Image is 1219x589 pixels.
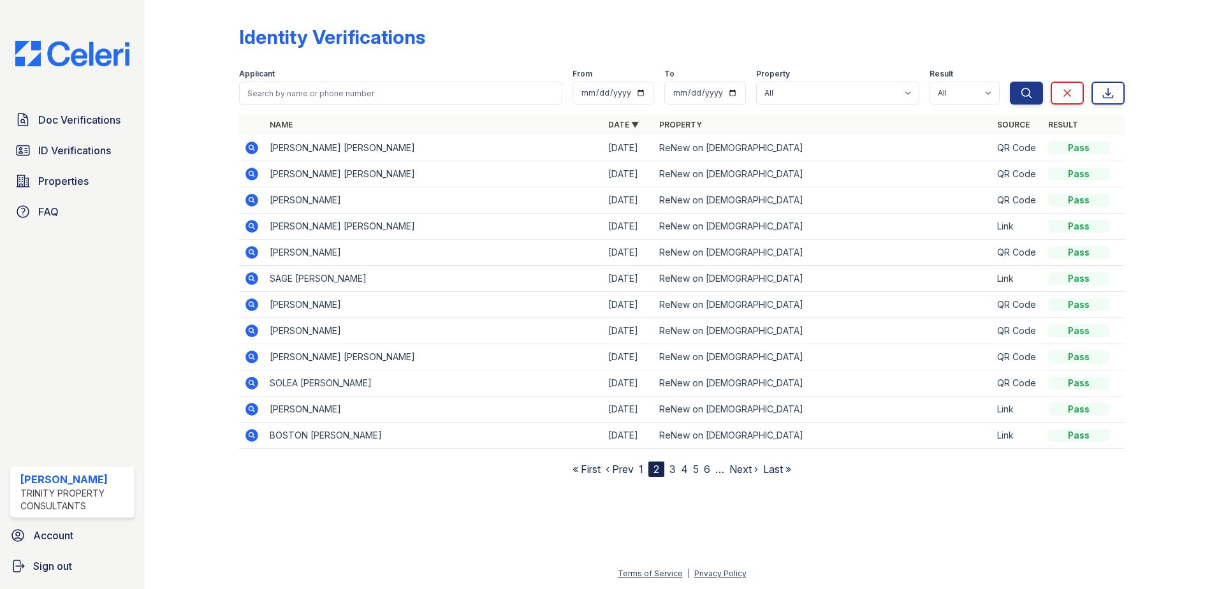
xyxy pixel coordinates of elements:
a: 4 [681,463,688,476]
input: Search by name or phone number [239,82,562,105]
td: ReNew on [DEMOGRAPHIC_DATA] [654,214,993,240]
div: Pass [1048,403,1109,416]
td: QR Code [992,187,1043,214]
a: Properties [10,168,135,194]
td: ReNew on [DEMOGRAPHIC_DATA] [654,423,993,449]
td: ReNew on [DEMOGRAPHIC_DATA] [654,161,993,187]
td: [DATE] [603,370,654,396]
a: 3 [669,463,676,476]
div: [PERSON_NAME] [20,472,129,487]
td: ReNew on [DEMOGRAPHIC_DATA] [654,266,993,292]
td: [DATE] [603,266,654,292]
td: QR Code [992,292,1043,318]
span: ID Verifications [38,143,111,158]
div: Pass [1048,272,1109,285]
label: To [664,69,675,79]
div: Pass [1048,324,1109,337]
td: Link [992,266,1043,292]
td: BOSTON [PERSON_NAME] [265,423,603,449]
div: Pass [1048,377,1109,389]
td: QR Code [992,318,1043,344]
a: 1 [639,463,643,476]
div: 2 [648,462,664,477]
td: ReNew on [DEMOGRAPHIC_DATA] [654,187,993,214]
a: « First [573,463,601,476]
td: SOLEA [PERSON_NAME] [265,370,603,396]
a: Source [997,120,1030,129]
a: Last » [763,463,791,476]
a: Terms of Service [618,569,683,578]
span: Account [33,528,73,543]
td: [DATE] [603,187,654,214]
a: Privacy Policy [694,569,747,578]
div: Pass [1048,168,1109,180]
a: Next › [729,463,758,476]
label: Result [930,69,953,79]
span: Sign out [33,558,72,574]
span: FAQ [38,204,59,219]
div: Pass [1048,194,1109,207]
td: [DATE] [603,240,654,266]
label: Property [756,69,790,79]
td: [PERSON_NAME] [265,240,603,266]
a: Doc Verifications [10,107,135,133]
td: [DATE] [603,423,654,449]
td: ReNew on [DEMOGRAPHIC_DATA] [654,370,993,396]
td: QR Code [992,240,1043,266]
td: Link [992,396,1043,423]
td: [DATE] [603,161,654,187]
td: ReNew on [DEMOGRAPHIC_DATA] [654,240,993,266]
div: Trinity Property Consultants [20,487,129,513]
td: [PERSON_NAME] [PERSON_NAME] [265,344,603,370]
a: ID Verifications [10,138,135,163]
div: Pass [1048,298,1109,311]
td: QR Code [992,370,1043,396]
div: Pass [1048,142,1109,154]
td: [PERSON_NAME] [PERSON_NAME] [265,214,603,240]
td: [PERSON_NAME] [PERSON_NAME] [265,135,603,161]
td: [PERSON_NAME] [265,318,603,344]
a: Name [270,120,293,129]
td: [PERSON_NAME] [PERSON_NAME] [265,161,603,187]
img: CE_Logo_Blue-a8612792a0a2168367f1c8372b55b34899dd931a85d93a1a3d3e32e68fde9ad4.png [5,41,140,66]
td: [PERSON_NAME] [265,396,603,423]
div: Identity Verifications [239,25,425,48]
a: FAQ [10,199,135,224]
td: ReNew on [DEMOGRAPHIC_DATA] [654,318,993,344]
a: Sign out [5,553,140,579]
td: [DATE] [603,344,654,370]
td: ReNew on [DEMOGRAPHIC_DATA] [654,396,993,423]
span: … [715,462,724,477]
td: Link [992,423,1043,449]
a: Result [1048,120,1078,129]
td: [PERSON_NAME] [265,187,603,214]
div: Pass [1048,220,1109,233]
span: Doc Verifications [38,112,120,127]
td: [DATE] [603,318,654,344]
span: Properties [38,173,89,189]
a: 6 [704,463,710,476]
td: [DATE] [603,135,654,161]
td: [DATE] [603,214,654,240]
td: ReNew on [DEMOGRAPHIC_DATA] [654,292,993,318]
td: [DATE] [603,292,654,318]
label: From [573,69,592,79]
td: [PERSON_NAME] [265,292,603,318]
a: ‹ Prev [606,463,634,476]
div: Pass [1048,429,1109,442]
td: SAGE [PERSON_NAME] [265,266,603,292]
a: Account [5,523,140,548]
td: QR Code [992,344,1043,370]
a: Date ▼ [608,120,639,129]
td: ReNew on [DEMOGRAPHIC_DATA] [654,344,993,370]
td: [DATE] [603,396,654,423]
td: QR Code [992,135,1043,161]
div: | [687,569,690,578]
a: Property [659,120,702,129]
div: Pass [1048,246,1109,259]
div: Pass [1048,351,1109,363]
a: 5 [693,463,699,476]
td: QR Code [992,161,1043,187]
td: ReNew on [DEMOGRAPHIC_DATA] [654,135,993,161]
